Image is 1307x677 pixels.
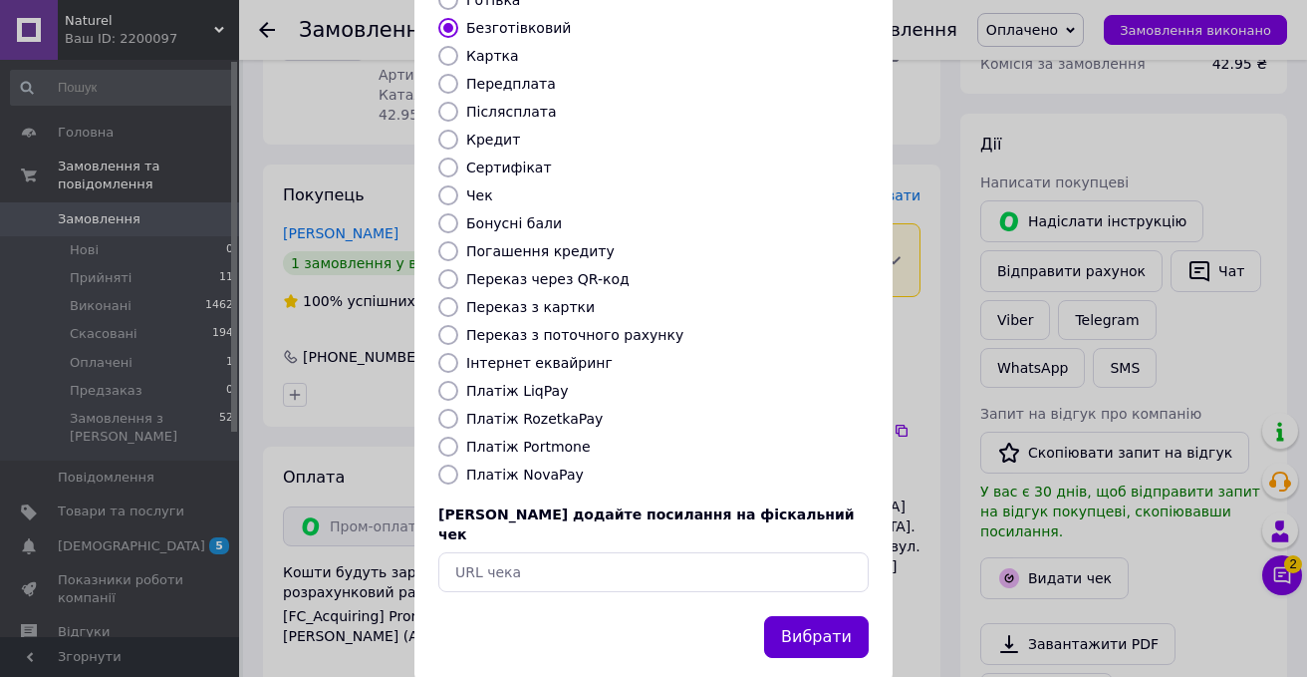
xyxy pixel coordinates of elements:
[466,327,683,343] label: Переказ з поточного рахунку
[466,271,630,287] label: Переказ через QR-код
[466,215,562,231] label: Бонусні бали
[466,48,519,64] label: Картка
[466,104,557,120] label: Післясплата
[466,243,615,259] label: Погашення кредиту
[438,507,855,542] span: [PERSON_NAME] додайте посилання на фіскальний чек
[764,616,869,659] button: Вибрати
[466,76,556,92] label: Передплата
[466,467,584,483] label: Платіж NovaPay
[466,20,571,36] label: Безготівковий
[466,411,603,427] label: Платіж RozetkaPay
[438,552,869,592] input: URL чека
[466,439,591,455] label: Платіж Portmone
[466,383,568,399] label: Платіж LiqPay
[466,160,552,175] label: Сертифікат
[466,355,613,371] label: Інтернет еквайринг
[466,187,493,203] label: Чек
[466,132,520,148] label: Кредит
[466,299,595,315] label: Переказ з картки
